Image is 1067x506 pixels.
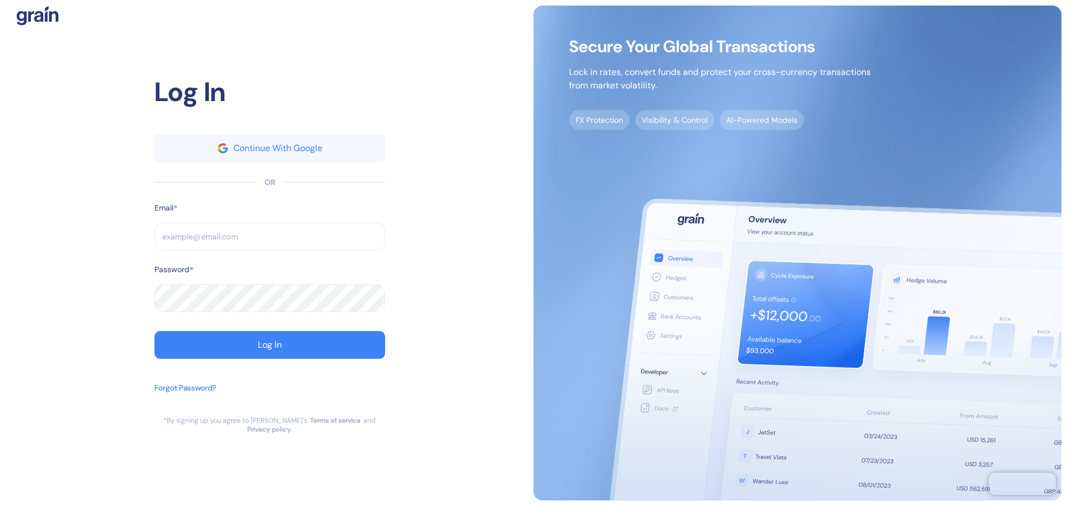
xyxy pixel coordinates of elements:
img: signup-main-image [533,6,1061,500]
img: google [218,143,228,153]
span: AI-Powered Models [720,110,804,130]
span: FX Protection [569,110,630,130]
input: example@email.com [154,223,385,251]
img: logo [17,6,58,26]
div: OR [265,177,275,188]
div: Log In [258,340,282,349]
a: Privacy policy. [247,425,292,434]
label: Email [154,202,173,214]
div: Forgot Password? [154,382,216,394]
button: Log In [154,331,385,359]
span: Secure Your Global Transactions [569,41,871,52]
iframe: Chatra live chat [989,473,1056,495]
div: *By signing up you agree to [PERSON_NAME]’s [163,416,307,425]
div: and [363,416,376,425]
button: Forgot Password? [154,377,216,416]
label: Password [154,264,190,275]
div: Continue With Google [233,144,322,153]
span: Visibility & Control [635,110,714,130]
div: Log In [154,72,385,112]
button: googleContinue With Google [154,134,385,162]
a: Terms of service [310,416,361,425]
p: Lock in rates, convert funds and protect your cross-currency transactions from market volatility. [569,66,871,92]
